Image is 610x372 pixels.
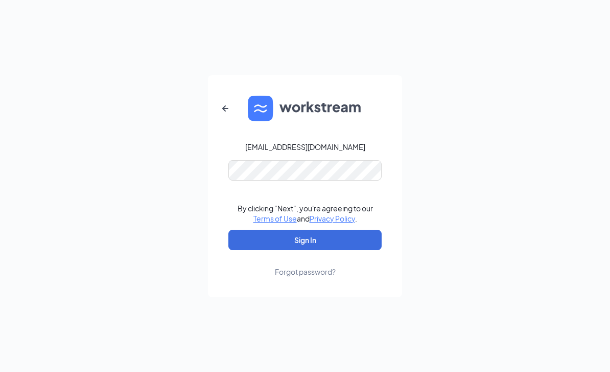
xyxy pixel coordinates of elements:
[219,102,231,115] svg: ArrowLeftNew
[245,142,365,152] div: [EMAIL_ADDRESS][DOMAIN_NAME]
[248,96,362,121] img: WS logo and Workstream text
[228,230,382,250] button: Sign In
[275,267,336,277] div: Forgot password?
[238,203,373,224] div: By clicking "Next", you're agreeing to our and .
[275,250,336,277] a: Forgot password?
[310,214,355,223] a: Privacy Policy
[253,214,297,223] a: Terms of Use
[213,96,238,121] button: ArrowLeftNew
